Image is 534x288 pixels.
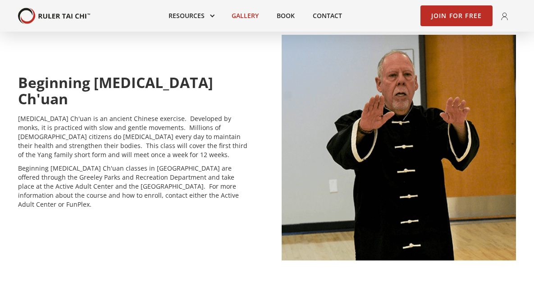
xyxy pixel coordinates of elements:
a: Book [268,6,304,26]
a: Join for Free [420,5,493,26]
p: [MEDICAL_DATA] Ch'uan is an ancient Chinese exercise. Developed by monks, it is practiced with sl... [18,114,249,159]
a: home [18,8,90,24]
a: Contact [304,6,351,26]
h2: Beginning [MEDICAL_DATA] Ch'uan [18,74,249,107]
a: Gallery [223,6,268,26]
div: Resources [160,6,223,26]
img: Your Brand Name [18,8,90,24]
p: Beginning [MEDICAL_DATA] Ch'uan classes in [GEOGRAPHIC_DATA] are offered through the Greeley Park... [18,164,249,209]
